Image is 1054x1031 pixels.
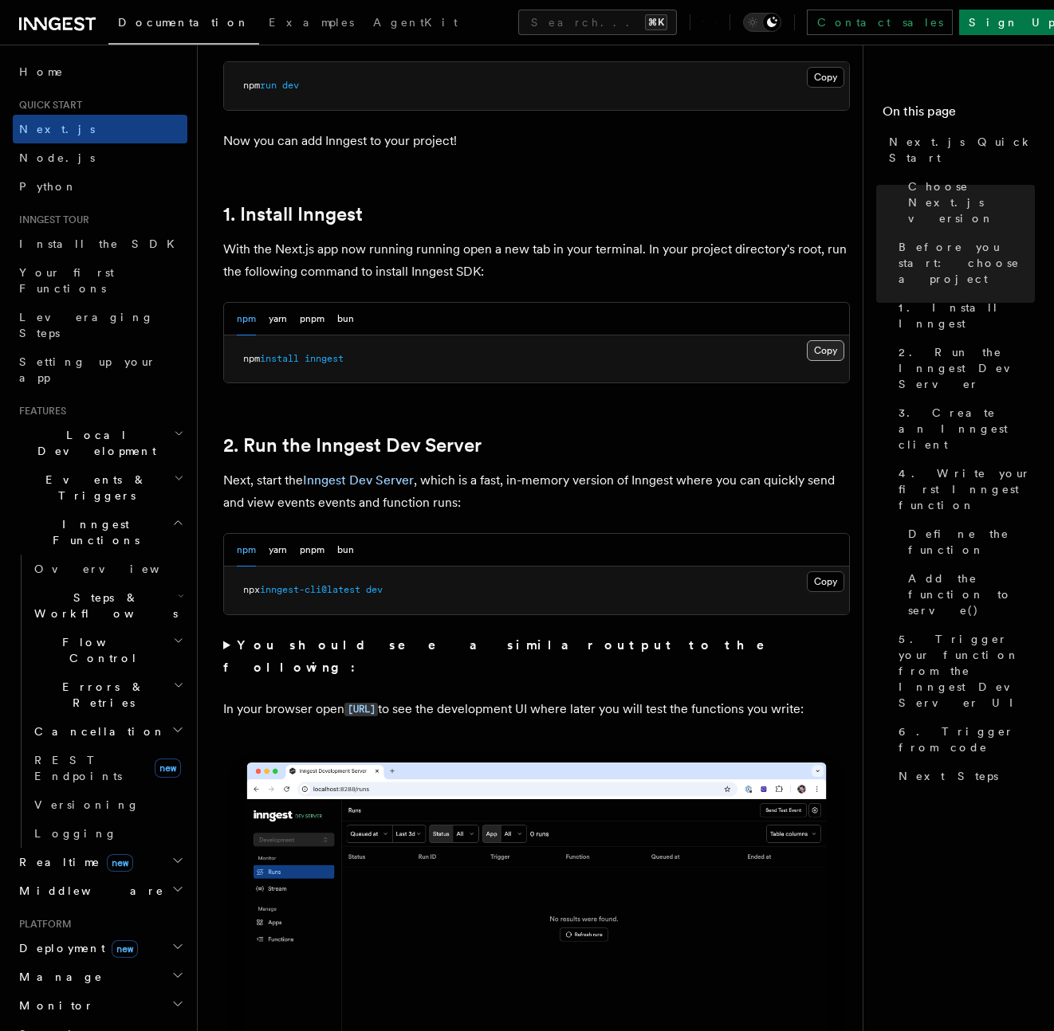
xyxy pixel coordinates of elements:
span: dev [366,584,383,595]
a: Home [13,57,187,86]
span: install [260,353,299,364]
span: Documentation [118,16,250,29]
a: Versioning [28,790,187,819]
a: Node.js [13,143,187,172]
button: Steps & Workflows [28,583,187,628]
span: 5. Trigger your function from the Inngest Dev Server UI [899,631,1035,711]
span: Setting up your app [19,355,156,384]
a: Install the SDK [13,229,187,258]
span: Manage [13,969,103,985]
button: Errors & Retries [28,672,187,717]
a: Contact sales [807,10,953,35]
span: Events & Triggers [13,472,174,504]
button: bun [337,303,354,335]
a: Next.js Quick Start [883,127,1035,172]
span: 1. Install Inngest [899,300,1035,331]
p: In your browser open to see the development UI where later you will test the functions you write: [223,698,850,721]
strong: You should see a similar output to the following: [223,637,787,675]
a: Logging [28,819,187,848]
span: Flow Control [28,634,173,666]
span: Next.js [19,123,95,135]
span: Add the function to serve() [908,570,1035,618]
a: Setting up your app [13,347,187,392]
span: Inngest tour [13,214,89,226]
span: 4. Write your first Inngest function [899,465,1035,513]
span: Features [13,405,66,417]
a: 4. Write your first Inngest function [892,459,1035,519]
span: npx [243,584,260,595]
span: Define the function [908,526,1035,558]
span: run [260,80,277,91]
button: yarn [269,534,287,566]
span: Versioning [34,798,140,811]
button: Search...⌘K [518,10,677,35]
a: Python [13,172,187,201]
a: 5. Trigger your function from the Inngest Dev Server UI [892,625,1035,717]
button: Manage [13,962,187,991]
p: Next, start the , which is a fast, in-memory version of Inngest where you can quickly send and vi... [223,469,850,514]
a: Define the function [902,519,1035,564]
a: Add the function to serve() [902,564,1035,625]
button: Copy [807,340,844,361]
a: 2. Run the Inngest Dev Server [223,434,482,457]
span: Next Steps [899,768,998,784]
a: Documentation [108,5,259,45]
button: yarn [269,303,287,335]
button: Copy [807,67,844,88]
span: Overview [34,563,199,575]
span: REST Endpoints [34,754,122,782]
button: Monitor [13,991,187,1020]
button: Inngest Functions [13,510,187,555]
code: [URL] [344,703,378,716]
span: Inngest Functions [13,516,172,548]
button: Middleware [13,876,187,905]
span: 6. Trigger from code [899,723,1035,755]
button: Events & Triggers [13,465,187,510]
span: dev [282,80,299,91]
span: Errors & Retries [28,679,173,711]
a: 1. Install Inngest [892,293,1035,338]
button: Deploymentnew [13,934,187,962]
a: 3. Create an Inngest client [892,398,1035,459]
span: new [107,854,133,872]
p: Now you can add Inngest to your project! [223,130,850,152]
span: Steps & Workflows [28,590,178,621]
a: Choose Next.js version [902,172,1035,233]
span: Next.js Quick Start [889,134,1035,166]
div: Inngest Functions [13,555,187,848]
span: 2. Run the Inngest Dev Server [899,344,1035,392]
summary: You should see a similar output to the following: [223,634,850,679]
button: Local Development [13,421,187,465]
span: Platform [13,918,72,931]
span: Local Development [13,427,174,459]
button: Toggle dark mode [743,13,781,32]
a: Leveraging Steps [13,303,187,347]
span: Python [19,180,77,193]
span: Before you start: choose a project [899,239,1035,287]
span: npm [243,80,260,91]
span: 3. Create an Inngest client [899,405,1035,453]
a: Inngest Dev Server [303,472,414,488]
button: Flow Control [28,628,187,672]
button: pnpm [300,303,324,335]
span: Logging [34,827,117,840]
span: inngest [305,353,344,364]
kbd: ⌘K [645,14,667,30]
a: Next Steps [892,762,1035,790]
button: npm [237,303,256,335]
button: Cancellation [28,717,187,746]
button: Realtimenew [13,848,187,876]
span: inngest-cli@latest [260,584,360,595]
a: Examples [259,5,364,43]
button: bun [337,534,354,566]
h4: On this page [883,102,1035,127]
a: 1. Install Inngest [223,203,363,225]
span: Home [19,64,64,80]
p: With the Next.js app now running running open a new tab in your terminal. In your project directo... [223,238,850,283]
a: Before you start: choose a project [892,233,1035,293]
span: Middleware [13,883,164,899]
span: AgentKit [373,16,458,29]
span: npm [243,353,260,364]
span: Install the SDK [19,237,184,250]
span: Node.js [19,151,95,164]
